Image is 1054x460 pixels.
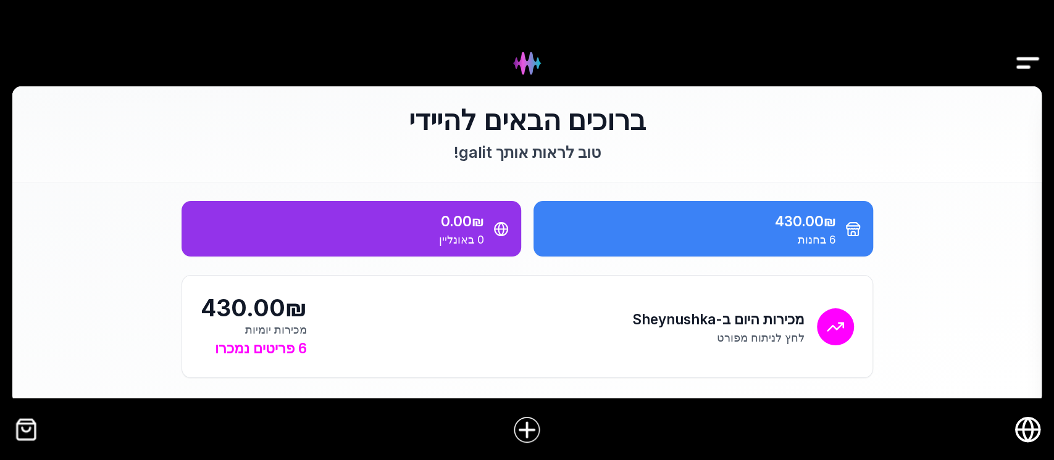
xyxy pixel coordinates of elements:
a: חנות אונליין [1014,416,1042,443]
h2: מכירות היום ב-Sheynushka [632,308,805,330]
div: 430.00₪ [546,210,836,232]
img: Drawer [1014,39,1042,87]
div: 0.00₪ [194,210,484,232]
button: Drawer [1014,30,1042,57]
a: הוסף פריט [503,406,551,454]
div: 6 בחנות [546,232,836,247]
div: 0 באונליין [194,232,484,247]
span: טוב לראות אותך galit ! [454,143,601,162]
img: Hydee Logo [503,39,551,87]
p: לחץ לניתוח מפורט [632,330,805,345]
div: 6 פריטים נמכרו [201,337,307,359]
img: הוסף פריט [512,415,542,445]
div: 430.00₪ [201,294,307,322]
h1: ברוכים הבאים להיידי [182,105,873,136]
div: מכירות יומיות [201,322,307,337]
img: קופה [12,416,40,443]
